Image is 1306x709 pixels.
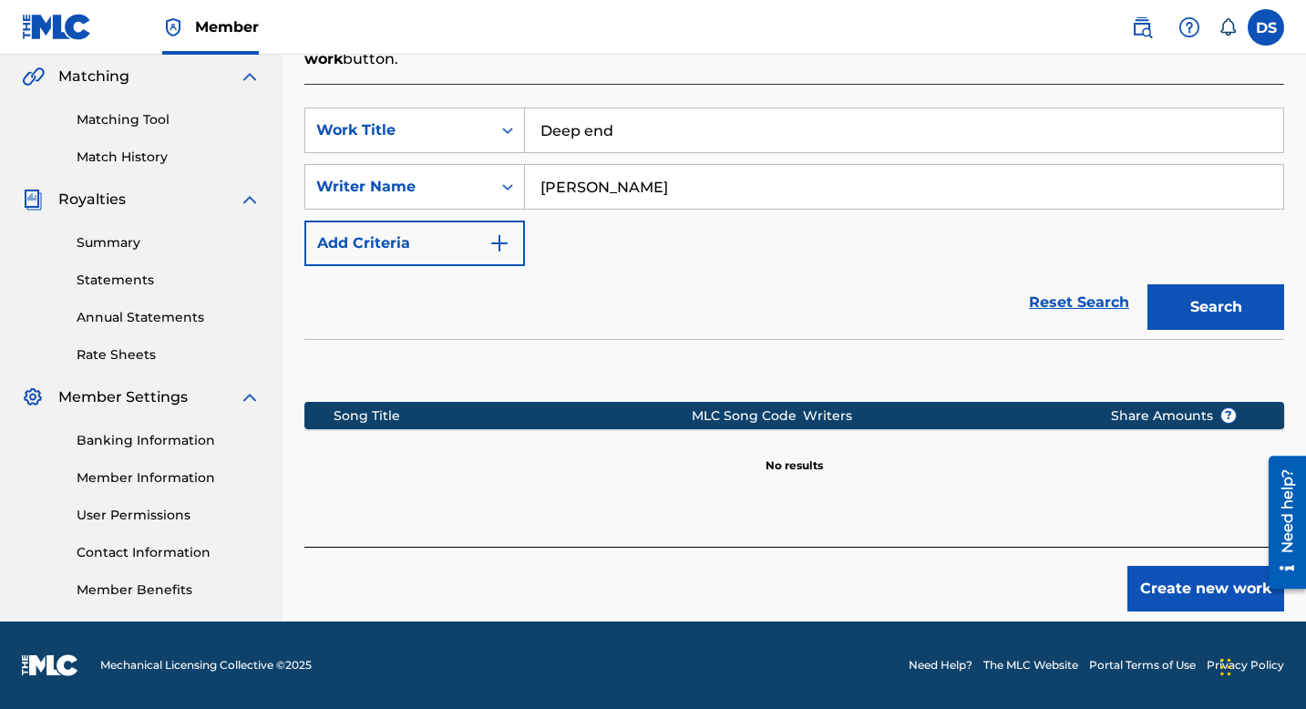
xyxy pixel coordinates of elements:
form: Search Form [304,108,1284,339]
span: Matching [58,66,129,87]
span: Share Amounts [1111,406,1237,426]
img: Member Settings [22,386,44,408]
div: MLC Song Code [692,406,804,426]
a: The MLC Website [983,657,1078,673]
a: Privacy Policy [1207,657,1284,673]
div: User Menu [1248,9,1284,46]
a: Summary [77,233,261,252]
a: Need Help? [909,657,972,673]
a: Member Information [77,468,261,488]
div: Writers [803,406,1082,426]
img: Royalties [22,189,44,211]
a: Member Benefits [77,581,261,600]
span: Member [195,16,259,37]
div: Work Title [316,119,480,141]
iframe: Chat Widget [1215,622,1306,709]
div: Notifications [1219,18,1237,36]
img: 9d2ae6d4665cec9f34b9.svg [488,232,510,254]
div: Writer Name [316,176,480,198]
a: Matching Tool [77,110,261,129]
span: ? [1221,408,1236,423]
img: expand [239,189,261,211]
a: Statements [77,271,261,290]
a: User Permissions [77,506,261,525]
div: Drag [1220,640,1231,694]
button: Create new work [1127,566,1284,611]
div: Help [1171,9,1208,46]
a: Reset Search [1020,283,1138,323]
img: search [1131,16,1153,38]
span: Mechanical Licensing Collective © 2025 [100,657,312,673]
img: Top Rightsholder [162,16,184,38]
span: Royalties [58,189,126,211]
a: Annual Statements [77,308,261,327]
a: Rate Sheets [77,345,261,365]
a: Public Search [1124,9,1160,46]
img: expand [239,66,261,87]
span: Member Settings [58,386,188,408]
button: Search [1147,284,1284,330]
img: Matching [22,66,45,87]
a: Match History [77,148,261,167]
img: MLC Logo [22,14,92,40]
button: Add Criteria [304,221,525,266]
img: logo [22,654,78,676]
a: Banking Information [77,431,261,450]
div: Song Title [334,406,691,426]
a: Contact Information [77,543,261,562]
iframe: Resource Center [1255,449,1306,596]
p: No results [766,436,823,474]
img: help [1178,16,1200,38]
a: Portal Terms of Use [1089,657,1196,673]
img: expand [239,386,261,408]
